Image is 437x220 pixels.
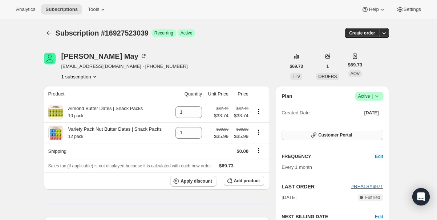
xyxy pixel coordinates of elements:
img: product img [48,126,63,140]
span: Analytics [16,7,35,12]
span: [DATE] [364,110,379,116]
span: $69.73 [290,64,303,69]
span: LTV [292,74,300,79]
span: AOV [351,71,360,76]
img: product img [48,105,63,119]
div: Almond Butter Dates | Snack Packs [63,105,143,119]
button: Subscriptions [41,4,82,15]
span: $33.74 [214,112,228,119]
button: #REALSY6971 [351,183,383,190]
button: Create order [345,28,379,38]
small: 12 pack [68,134,84,139]
span: Apply discount [181,178,212,184]
span: $35.99 [214,133,228,140]
span: $0.00 [236,148,248,154]
span: $33.74 [233,112,248,119]
span: Active [358,93,380,100]
span: Settings [404,7,421,12]
button: 1 [322,61,333,72]
th: Price [231,86,251,102]
span: Gerri May [44,53,56,64]
button: Help [357,4,390,15]
div: Open Intercom Messenger [412,188,430,205]
span: Recurring [154,30,173,36]
span: Subscriptions [45,7,78,12]
span: $69.73 [219,163,234,168]
span: Help [369,7,379,12]
button: Analytics [12,4,40,15]
th: Quantity [171,86,204,102]
span: Active [181,30,193,36]
small: $37.49 [236,106,248,111]
span: $35.99 [233,133,248,140]
button: Product actions [253,107,264,115]
button: Product actions [253,128,264,136]
h2: LAST ORDER [282,183,351,190]
h2: FREQUENCY [282,153,375,160]
span: Create order [349,30,375,36]
span: Created Date [282,109,309,117]
span: Subscription #16927523039 [56,29,149,37]
button: Shipping actions [253,146,264,154]
div: [PERSON_NAME] May [61,53,147,60]
small: $37.49 [217,106,228,111]
small: 10 pack [68,113,84,118]
span: Tools [88,7,99,12]
div: Variety Pack Nut Butter Dates | Snack Packs [63,126,162,140]
th: Product [44,86,171,102]
button: Add product [224,176,264,186]
a: #REALSY6971 [351,184,383,189]
button: Apply discount [170,176,217,187]
span: 1 [327,64,329,69]
span: Customer Portal [318,132,352,138]
h2: Plan [282,93,292,100]
span: Every 1 month [282,164,312,170]
th: Shipping [44,143,171,159]
span: [EMAIL_ADDRESS][DOMAIN_NAME] · [PHONE_NUMBER] [61,63,188,70]
small: $39.99 [236,127,248,131]
span: $69.73 [348,61,363,69]
span: Edit [375,153,383,160]
button: Product actions [61,73,98,80]
span: | [372,93,373,99]
span: [DATE] [282,194,296,201]
small: $39.99 [217,127,228,131]
button: Edit [371,151,387,162]
button: Subscriptions [44,28,54,38]
button: $69.73 [286,61,308,72]
span: Sales tax (if applicable) is not displayed because it is calculated with each new order. [48,163,212,168]
button: Tools [84,4,111,15]
button: Customer Portal [282,130,383,140]
th: Unit Price [204,86,231,102]
button: [DATE] [360,108,383,118]
span: Fulfilled [365,195,380,200]
span: Add product [234,178,260,184]
span: ORDERS [318,74,337,79]
button: Settings [392,4,425,15]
